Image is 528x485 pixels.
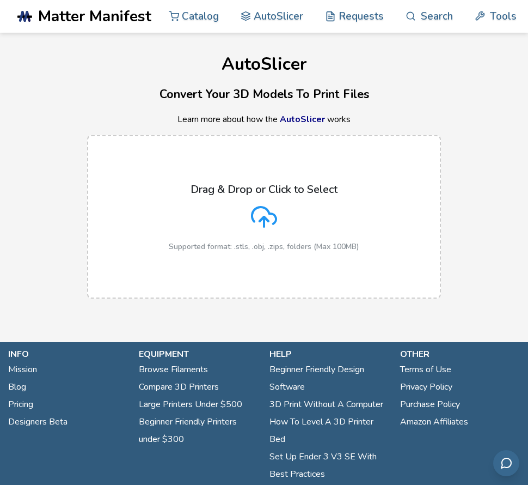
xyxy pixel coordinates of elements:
p: info [8,348,128,361]
a: Blog [8,378,26,396]
p: equipment [139,348,259,361]
a: How To Level A 3D Printer Bed [269,413,389,448]
button: Send feedback via email [493,450,519,476]
a: Compare 3D Printers [139,378,219,396]
a: AutoSlicer [280,113,325,125]
p: Drag & Drop or Click to Select [191,183,337,196]
a: Browse Filaments [139,361,208,378]
p: help [269,348,389,361]
a: Purchase Policy [400,396,460,413]
a: Designers Beta [8,413,67,431]
a: Terms of Use [400,361,451,378]
span: Matter Manifest [38,8,151,25]
a: Beginner Friendly Printers under $300 [139,413,259,448]
a: Large Printers Under $500 [139,396,242,413]
a: Privacy Policy [400,378,452,396]
a: Amazon Affiliates [400,413,468,431]
p: other [400,348,520,361]
a: Pricing [8,396,33,413]
a: Mission [8,361,37,378]
a: Beginner Friendly Design Software [269,361,389,396]
a: Set Up Ender 3 V3 SE With Best Practices [269,448,389,483]
a: 3D Print Without A Computer [269,396,383,413]
p: Supported format: .stls, .obj, .zips, folders (Max 100MB) [169,242,359,251]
